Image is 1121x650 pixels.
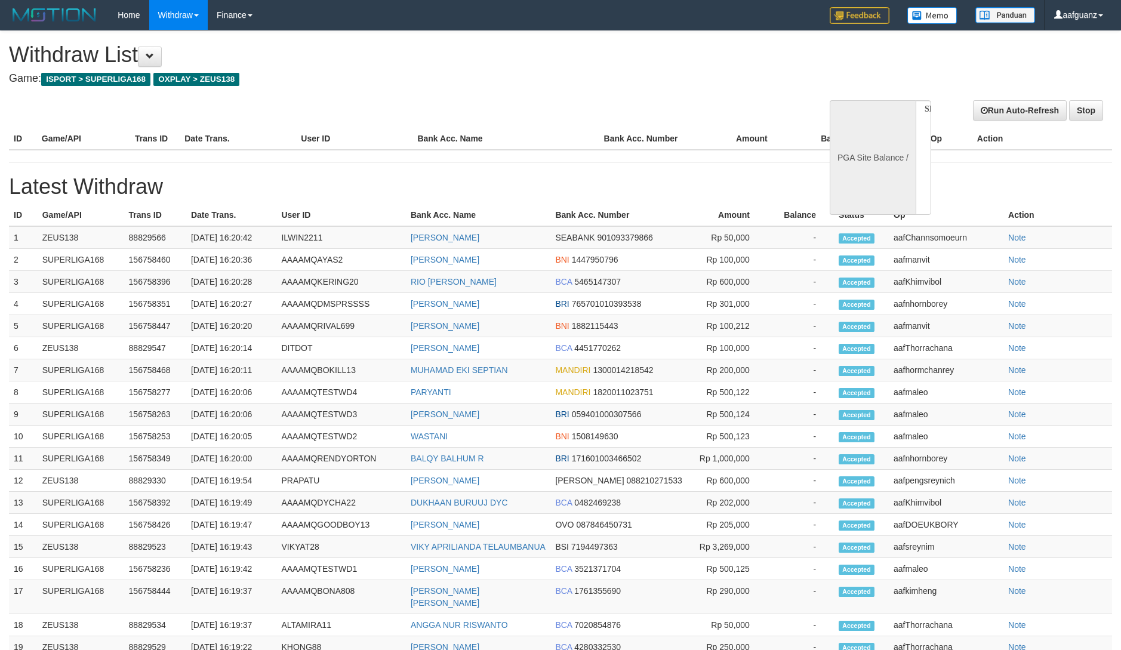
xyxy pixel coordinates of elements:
[9,226,38,249] td: 1
[124,249,186,271] td: 156758460
[9,448,38,470] td: 11
[689,271,768,293] td: Rp 600,000
[889,426,1003,448] td: aafmaleo
[926,128,972,150] th: Op
[1008,365,1026,375] a: Note
[38,426,124,448] td: SUPERLIGA168
[276,359,406,381] td: AAAAMQBOKILL13
[38,514,124,536] td: SUPERLIGA168
[124,337,186,359] td: 88829547
[38,226,124,249] td: ZEUS138
[38,403,124,426] td: SUPERLIGA168
[555,233,595,242] span: SEABANK
[839,388,874,398] span: Accepted
[186,558,277,580] td: [DATE] 16:19:42
[768,614,834,636] td: -
[1008,454,1026,463] a: Note
[574,343,621,353] span: 4451770262
[555,255,569,264] span: BNI
[9,271,38,293] td: 3
[768,448,834,470] td: -
[889,558,1003,580] td: aafmaleo
[124,226,186,249] td: 88829566
[889,614,1003,636] td: aafThorrachana
[124,448,186,470] td: 156758349
[124,558,186,580] td: 156758236
[839,410,874,420] span: Accepted
[124,204,186,226] th: Trans ID
[689,426,768,448] td: Rp 500,123
[555,321,569,331] span: BNI
[689,514,768,536] td: Rp 205,000
[411,365,508,375] a: MUHAMAD EKI SEPTIAN
[9,492,38,514] td: 13
[889,204,1003,226] th: Op
[9,175,1112,199] h1: Latest Withdraw
[768,470,834,492] td: -
[1008,277,1026,287] a: Note
[124,614,186,636] td: 88829534
[597,233,652,242] span: 901093379866
[411,343,479,353] a: [PERSON_NAME]
[186,514,277,536] td: [DATE] 16:19:47
[1008,343,1026,353] a: Note
[124,514,186,536] td: 156758426
[830,100,916,215] div: PGA Site Balance /
[411,409,479,419] a: [PERSON_NAME]
[839,498,874,509] span: Accepted
[768,293,834,315] td: -
[412,128,599,150] th: Bank Acc. Name
[1008,520,1026,529] a: Note
[555,498,572,507] span: BCA
[153,73,239,86] span: OXPLAY > ZEUS138
[124,580,186,614] td: 156758444
[38,448,124,470] td: SUPERLIGA168
[626,476,682,485] span: 088210271533
[9,558,38,580] td: 16
[124,381,186,403] td: 156758277
[411,586,479,608] a: [PERSON_NAME] [PERSON_NAME]
[768,426,834,448] td: -
[406,204,550,226] th: Bank Acc. Name
[186,448,277,470] td: [DATE] 16:20:00
[768,271,834,293] td: -
[555,586,572,596] span: BCA
[276,426,406,448] td: AAAAMQTESTWD2
[572,432,618,441] span: 1508149630
[889,514,1003,536] td: aafDOEUKBORY
[38,337,124,359] td: ZEUS138
[689,403,768,426] td: Rp 500,124
[276,514,406,536] td: AAAAMQGOODBOY13
[276,249,406,271] td: AAAAMQAYAS2
[124,271,186,293] td: 156758396
[276,293,406,315] td: AAAAMQDMSPRSSSS
[768,558,834,580] td: -
[9,128,37,150] th: ID
[124,492,186,514] td: 156758392
[124,315,186,337] td: 156758447
[186,470,277,492] td: [DATE] 16:19:54
[38,558,124,580] td: SUPERLIGA168
[411,233,479,242] a: [PERSON_NAME]
[276,315,406,337] td: AAAAMQRIVAL699
[130,128,180,150] th: Trans ID
[1008,432,1026,441] a: Note
[9,470,38,492] td: 12
[572,255,618,264] span: 1447950796
[768,580,834,614] td: -
[555,365,590,375] span: MANDIRI
[689,492,768,514] td: Rp 202,000
[9,6,100,24] img: MOTION_logo.png
[276,580,406,614] td: AAAAMQBONA808
[599,128,692,150] th: Bank Acc. Number
[839,344,874,354] span: Accepted
[9,359,38,381] td: 7
[593,365,653,375] span: 1300014218542
[768,359,834,381] td: -
[38,614,124,636] td: ZEUS138
[276,492,406,514] td: AAAAMQDYCHA22
[411,620,508,630] a: ANGGA NUR RISWANTO
[38,293,124,315] td: SUPERLIGA168
[555,620,572,630] span: BCA
[768,226,834,249] td: -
